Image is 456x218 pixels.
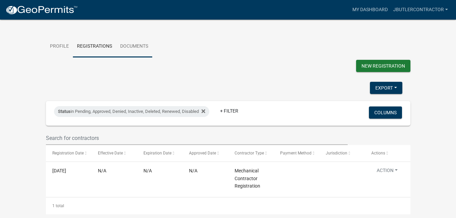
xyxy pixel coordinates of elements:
span: Status [58,109,71,114]
a: Registrations [73,36,116,57]
datatable-header-cell: Actions [365,145,410,161]
datatable-header-cell: Contractor Type [228,145,274,161]
datatable-header-cell: Effective Date [91,145,137,161]
span: Mechanical Contractor Registration [235,168,260,189]
a: Documents [116,36,152,57]
datatable-header-cell: Approved Date [183,145,228,161]
a: + Filter [215,105,244,117]
a: Profile [46,36,73,57]
button: Columns [369,106,402,119]
datatable-header-cell: Expiration Date [137,145,183,161]
datatable-header-cell: Registration Date [46,145,91,161]
datatable-header-cell: Jurisdiction [319,145,365,161]
wm-modal-confirm: New Contractor Registration [356,60,410,74]
a: jbutlercontractor [391,3,451,16]
span: Effective Date [98,151,123,155]
span: Contractor Type [235,151,264,155]
button: New Registration [356,60,410,72]
span: 10/13/2025 [52,168,66,173]
span: Registration Date [52,151,84,155]
span: N/A [189,168,197,173]
span: Approved Date [189,151,216,155]
span: Payment Method [280,151,312,155]
span: Expiration Date [143,151,171,155]
div: 1 total [46,197,410,214]
input: Search for contractors [46,131,348,145]
span: N/A [98,168,106,173]
datatable-header-cell: Payment Method [274,145,319,161]
span: N/A [143,168,152,173]
div: in Pending, Approved, Denied, Inactive, Deleted, Renewed, Disabled [54,106,209,117]
span: Jurisdiction [326,151,347,155]
span: Actions [371,151,385,155]
button: Export [370,82,402,94]
button: Action [371,167,403,177]
a: My Dashboard [350,3,391,16]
